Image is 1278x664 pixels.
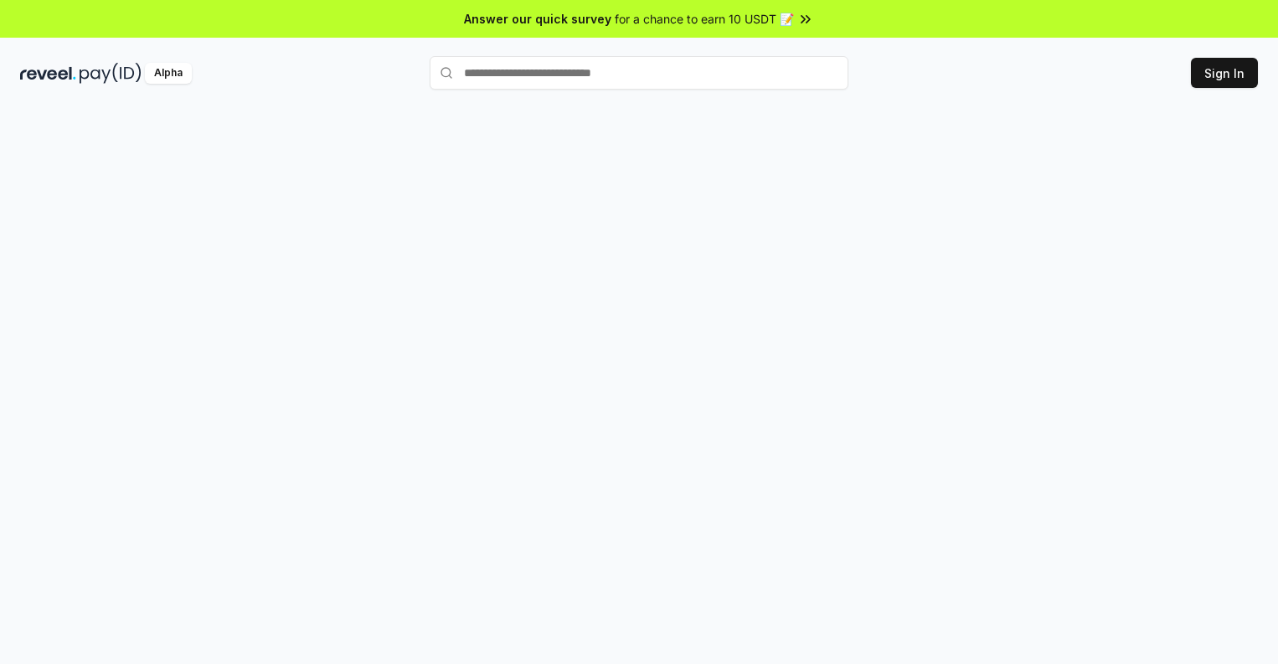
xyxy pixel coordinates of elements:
[615,10,794,28] span: for a chance to earn 10 USDT 📝
[1191,58,1258,88] button: Sign In
[20,63,76,84] img: reveel_dark
[80,63,142,84] img: pay_id
[145,63,192,84] div: Alpha
[464,10,611,28] span: Answer our quick survey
